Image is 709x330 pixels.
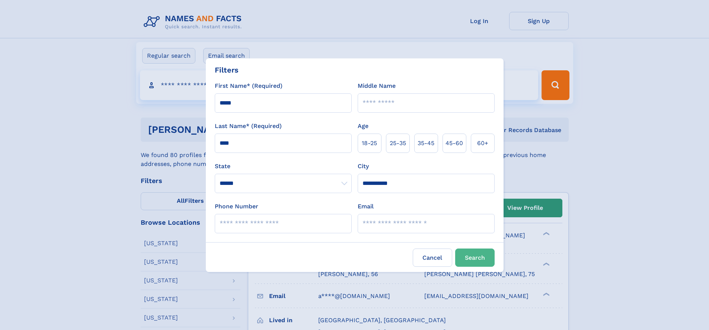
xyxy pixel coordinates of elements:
label: Cancel [413,249,452,267]
span: 18‑25 [362,139,377,148]
label: First Name* (Required) [215,81,282,90]
span: 60+ [477,139,488,148]
label: Email [358,202,374,211]
div: Filters [215,64,239,76]
label: Middle Name [358,81,396,90]
label: City [358,162,369,171]
span: 45‑60 [445,139,463,148]
span: 25‑35 [390,139,406,148]
label: Last Name* (Required) [215,122,282,131]
label: State [215,162,352,171]
label: Age [358,122,368,131]
button: Search [455,249,495,267]
label: Phone Number [215,202,258,211]
span: 35‑45 [418,139,434,148]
